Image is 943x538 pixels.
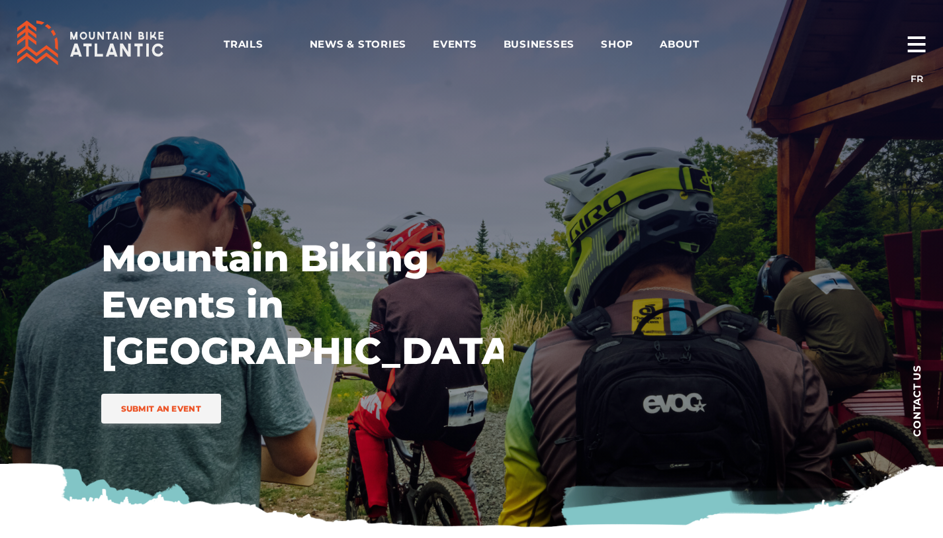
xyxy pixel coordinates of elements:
span: Events [433,38,477,51]
span: Submit an event [121,404,202,414]
a: Contact us [890,344,943,457]
span: Shop [601,38,633,51]
span: Businesses [504,38,575,51]
span: News & Stories [310,38,407,51]
ion-icon: arrow dropdown [265,35,283,54]
ion-icon: arrow dropdown [701,35,719,54]
ion-icon: search [862,33,883,54]
span: Contact us [912,365,922,437]
a: FR [911,73,923,85]
span: Trails [224,38,283,51]
a: Submit an event [101,394,222,424]
h1: Mountain Biking Events in [GEOGRAPHIC_DATA] [101,235,504,374]
span: About [660,38,719,51]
